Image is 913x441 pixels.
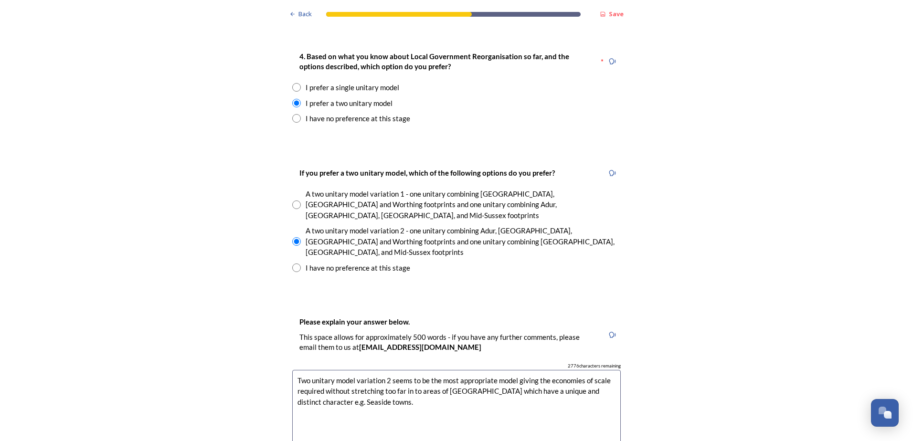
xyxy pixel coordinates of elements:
p: This space allows for approximately 500 words - if you have any further comments, please email th... [299,332,596,353]
strong: Please explain your answer below. [299,317,410,326]
div: I prefer a single unitary model [306,82,399,93]
div: I have no preference at this stage [306,262,410,273]
div: A two unitary model variation 2 - one unitary combining Adur, [GEOGRAPHIC_DATA], [GEOGRAPHIC_DATA... [306,225,621,258]
span: 2776 characters remaining [568,363,621,369]
div: I prefer a two unitary model [306,98,393,109]
div: I have no preference at this stage [306,113,410,124]
button: Open Chat [871,399,899,427]
strong: 4. Based on what you know about Local Government Reorganisation so far, and the options described... [299,52,571,71]
span: Back [298,10,312,19]
strong: If you prefer a two unitary model, which of the following options do you prefer? [299,168,555,177]
div: A two unitary model variation 1 - one unitary combining [GEOGRAPHIC_DATA], [GEOGRAPHIC_DATA] and ... [306,189,621,221]
strong: [EMAIL_ADDRESS][DOMAIN_NAME] [359,343,481,351]
strong: Save [609,10,624,18]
